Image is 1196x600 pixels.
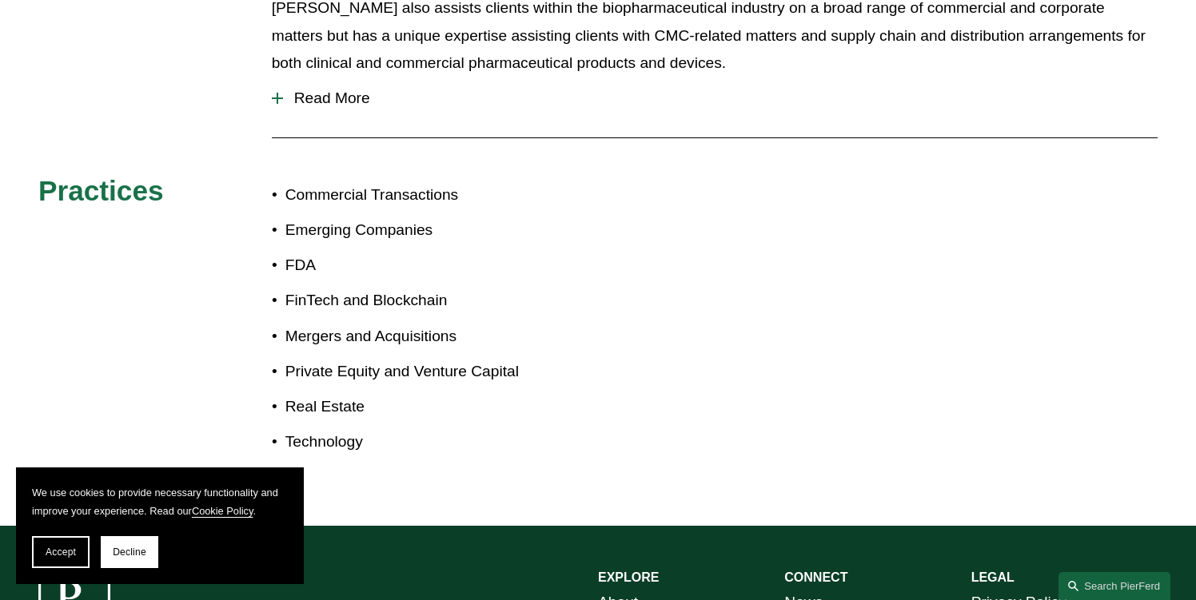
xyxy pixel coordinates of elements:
[784,570,847,584] strong: CONNECT
[16,467,304,584] section: Cookie banner
[285,428,598,456] p: Technology
[285,252,598,280] p: FDA
[283,89,1158,107] span: Read More
[285,323,598,351] p: Mergers and Acquisitions
[192,505,253,517] a: Cookie Policy
[285,393,598,421] p: Real Estate
[32,536,90,568] button: Accept
[598,570,659,584] strong: EXPLORE
[46,546,76,558] span: Accept
[38,175,164,206] span: Practices
[113,546,146,558] span: Decline
[32,483,288,520] p: We use cookies to provide necessary functionality and improve your experience. Read our .
[285,287,598,315] p: FinTech and Blockchain
[1058,572,1170,600] a: Search this site
[285,181,598,209] p: Commercial Transactions
[285,217,598,244] p: Emerging Companies
[101,536,158,568] button: Decline
[272,77,1158,119] button: Read More
[285,358,598,386] p: Private Equity and Venture Capital
[971,570,1015,584] strong: LEGAL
